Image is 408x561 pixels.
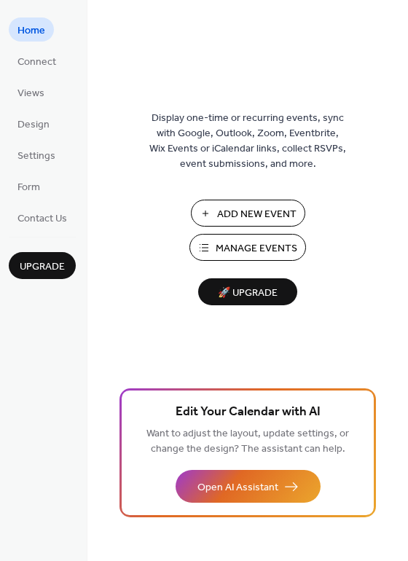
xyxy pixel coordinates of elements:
[9,80,53,104] a: Views
[17,149,55,164] span: Settings
[20,259,65,275] span: Upgrade
[9,174,49,198] a: Form
[217,207,297,222] span: Add New Event
[176,470,321,503] button: Open AI Assistant
[17,117,50,133] span: Design
[9,111,58,136] a: Design
[198,278,297,305] button: 🚀 Upgrade
[146,424,349,459] span: Want to adjust the layout, update settings, or change the design? The assistant can help.
[9,205,76,229] a: Contact Us
[216,241,297,256] span: Manage Events
[207,283,289,303] span: 🚀 Upgrade
[197,480,278,495] span: Open AI Assistant
[17,180,40,195] span: Form
[17,55,56,70] span: Connect
[17,86,44,101] span: Views
[191,200,305,227] button: Add New Event
[9,252,76,279] button: Upgrade
[9,49,65,73] a: Connect
[189,234,306,261] button: Manage Events
[149,111,346,172] span: Display one-time or recurring events, sync with Google, Outlook, Zoom, Eventbrite, Wix Events or ...
[17,211,67,227] span: Contact Us
[17,23,45,39] span: Home
[9,17,54,42] a: Home
[176,402,321,423] span: Edit Your Calendar with AI
[9,143,64,167] a: Settings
